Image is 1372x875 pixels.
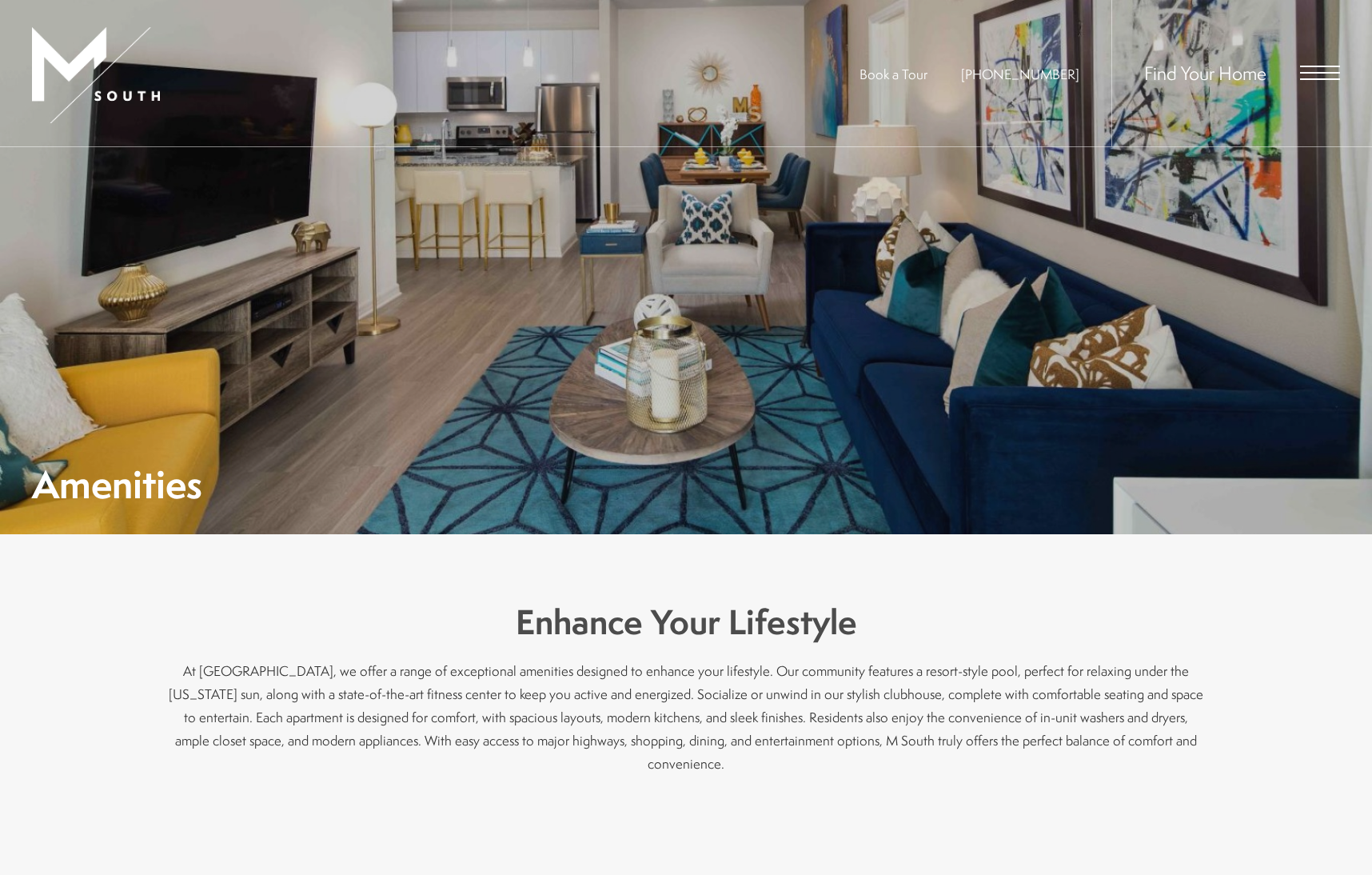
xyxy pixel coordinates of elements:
button: Open Menu [1300,66,1340,80]
span: [PHONE_NUMBER] [961,65,1079,83]
img: MSouth [32,27,160,123]
p: At [GEOGRAPHIC_DATA], we offer a range of exceptional amenities designed to enhance your lifestyl... [166,659,1206,775]
a: Call Us at 813-570-8014 [961,65,1079,83]
h3: Enhance Your Lifestyle [166,598,1206,646]
a: Book a Tour [859,65,927,83]
h1: Amenities [32,466,202,502]
a: Find Your Home [1144,60,1266,86]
